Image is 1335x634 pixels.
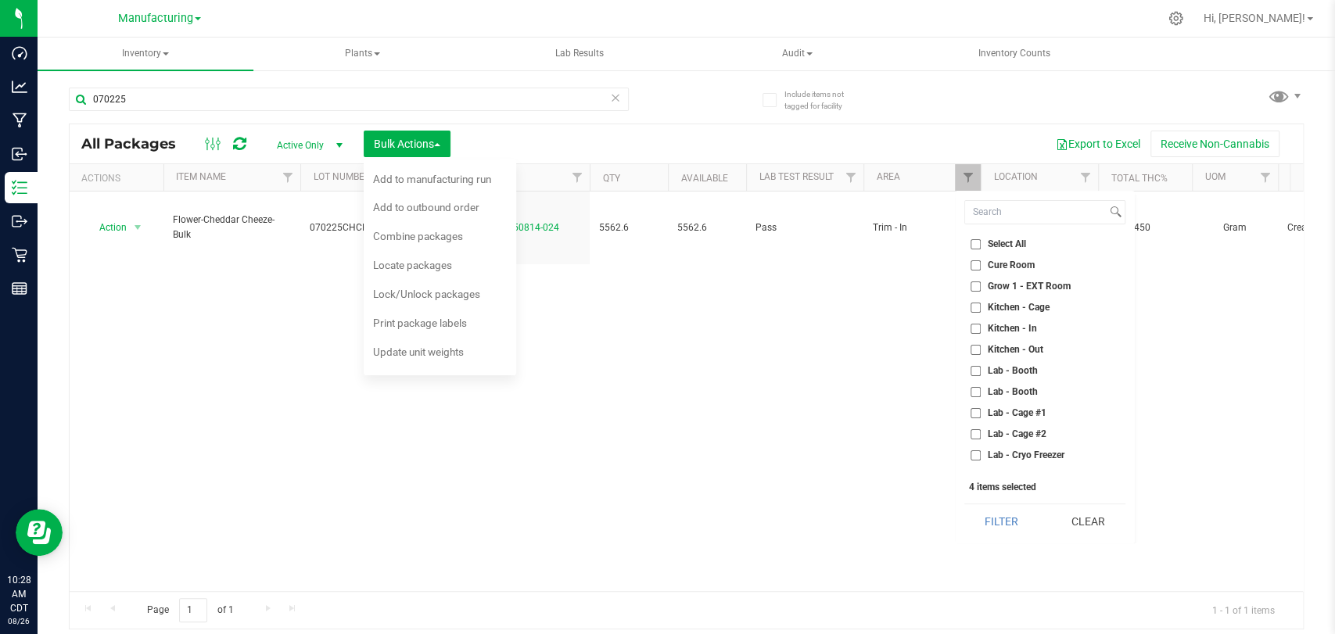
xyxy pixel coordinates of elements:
inline-svg: Inbound [12,146,27,162]
inline-svg: Outbound [12,213,27,229]
span: Cure Room [988,260,1035,270]
a: SDNNCMF-20250814-024 [449,222,559,233]
span: 070225CHCHEZ702 [310,220,408,235]
span: Print package labels [373,317,467,329]
a: Lab Results [472,38,687,70]
input: Lab - Booth [971,366,981,376]
inline-svg: Manufacturing [12,113,27,128]
a: Filter [1252,164,1278,191]
a: Qty [602,173,619,184]
span: 1 - 1 of 1 items [1200,598,1287,621]
span: Flower-Cheddar Cheeze-Bulk [173,213,291,242]
span: Lab - Cage #2 [988,429,1046,439]
div: 4 items selected [969,482,1121,493]
span: Locate packages [373,259,452,271]
span: Include items not tagged for facility [784,88,862,112]
span: 5562.6 [599,220,659,235]
a: UOM [1204,171,1225,182]
span: Combine packages [373,230,463,242]
inline-svg: Analytics [12,79,27,95]
a: Filter [564,164,590,191]
span: Pass [755,220,854,235]
a: Lot Number [313,171,369,182]
span: 5562.6 [677,220,737,235]
div: Manage settings [1166,11,1186,26]
span: Inventory Counts [957,47,1071,60]
a: Item Name [176,171,226,182]
inline-svg: Retail [12,247,27,263]
span: Plants [256,38,470,70]
button: Receive Non-Cannabis [1150,131,1279,157]
input: Select All [971,239,981,249]
input: Lab - Cage #2 [971,429,981,439]
a: Filter [955,164,981,191]
input: Kitchen - Out [971,345,981,355]
span: Bulk Actions [374,138,440,150]
input: Search Package ID, Item Name, SKU, Lot or Part Number... [69,88,629,111]
a: Location [993,171,1037,182]
span: Lab - Booth [988,366,1038,375]
a: Inventory Counts [906,38,1122,70]
a: Audit [689,38,905,70]
button: Filter [964,504,1039,539]
span: Lab - Cage #1 [988,408,1046,417]
span: Lab - Cryo Freezer [988,450,1064,460]
span: Update unit weights [373,346,464,358]
input: Search [965,201,1107,224]
button: Clear [1050,504,1125,539]
span: Page of 1 [134,598,246,622]
span: Lock/Unlock packages [373,288,480,300]
span: All Packages [81,135,192,152]
input: Cure Room [971,260,981,270]
span: Lab - Booth [988,387,1038,396]
span: select [128,217,148,238]
span: Manufacturing [118,12,193,25]
div: Actions [81,173,157,184]
span: Grow 1 - EXT Room [988,281,1071,291]
a: Lab Test Result [759,171,833,182]
span: Add to manufacturing run [373,173,491,185]
p: 08/26 [7,615,31,627]
input: Kitchen - Cage [971,303,981,313]
span: Clear [610,88,621,108]
a: Filter [275,164,300,191]
iframe: Resource center [16,509,63,556]
input: Lab - Cryo Freezer [971,450,981,460]
span: Lab Results [534,47,625,60]
input: Lab - Booth [971,387,981,397]
a: Inventory [38,38,253,70]
p: 10:28 AM CDT [7,573,31,615]
button: Export to Excel [1046,131,1150,157]
a: Area [876,171,899,182]
span: Kitchen - Cage [988,303,1050,312]
span: Audit [690,38,904,70]
input: Grow 1 - EXT Room [971,281,981,292]
a: Available [680,173,727,184]
span: Gram [1201,220,1269,235]
inline-svg: Dashboard [12,45,27,61]
a: Total THC% [1111,173,1167,184]
input: Kitchen - In [971,324,981,334]
span: Add to outbound order [373,201,479,213]
inline-svg: Inventory [12,180,27,195]
span: Trim - In [873,220,971,235]
span: Select All [988,239,1026,249]
span: Kitchen - In [988,324,1037,333]
a: Filter [838,164,863,191]
button: Bulk Actions [364,131,450,157]
a: Plants [255,38,471,70]
a: Filter [1072,164,1098,191]
inline-svg: Reports [12,281,27,296]
input: 1 [179,598,207,622]
span: Hi, [PERSON_NAME]! [1204,12,1305,24]
input: Lab - Cage #1 [971,408,981,418]
span: Kitchen - Out [988,345,1043,354]
span: Action [85,217,127,238]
